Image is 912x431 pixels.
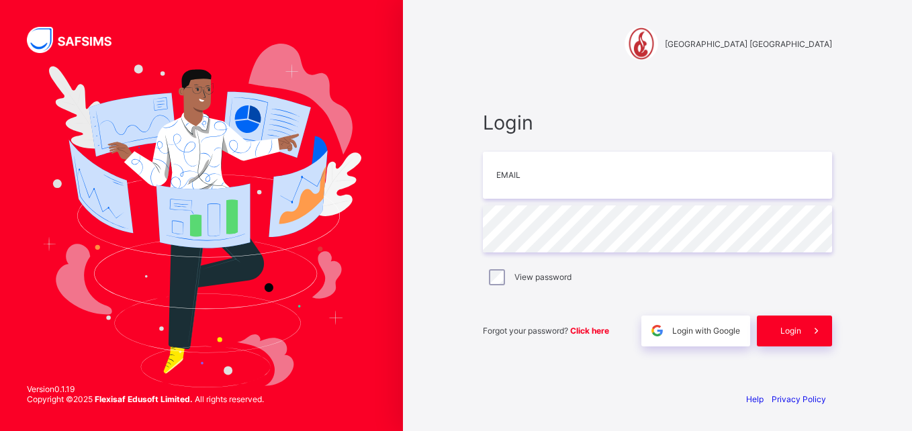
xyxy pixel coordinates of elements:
[27,27,128,53] img: SAFSIMS Logo
[672,326,740,336] span: Login with Google
[483,326,609,336] span: Forgot your password?
[514,272,572,282] label: View password
[483,111,832,134] span: Login
[95,394,193,404] strong: Flexisaf Edusoft Limited.
[772,394,826,404] a: Privacy Policy
[665,39,832,49] span: [GEOGRAPHIC_DATA] [GEOGRAPHIC_DATA]
[570,326,609,336] a: Click here
[649,323,665,338] img: google.396cfc9801f0270233282035f929180a.svg
[27,394,264,404] span: Copyright © 2025 All rights reserved.
[27,384,264,394] span: Version 0.1.19
[42,44,361,387] img: Hero Image
[746,394,764,404] a: Help
[780,326,801,336] span: Login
